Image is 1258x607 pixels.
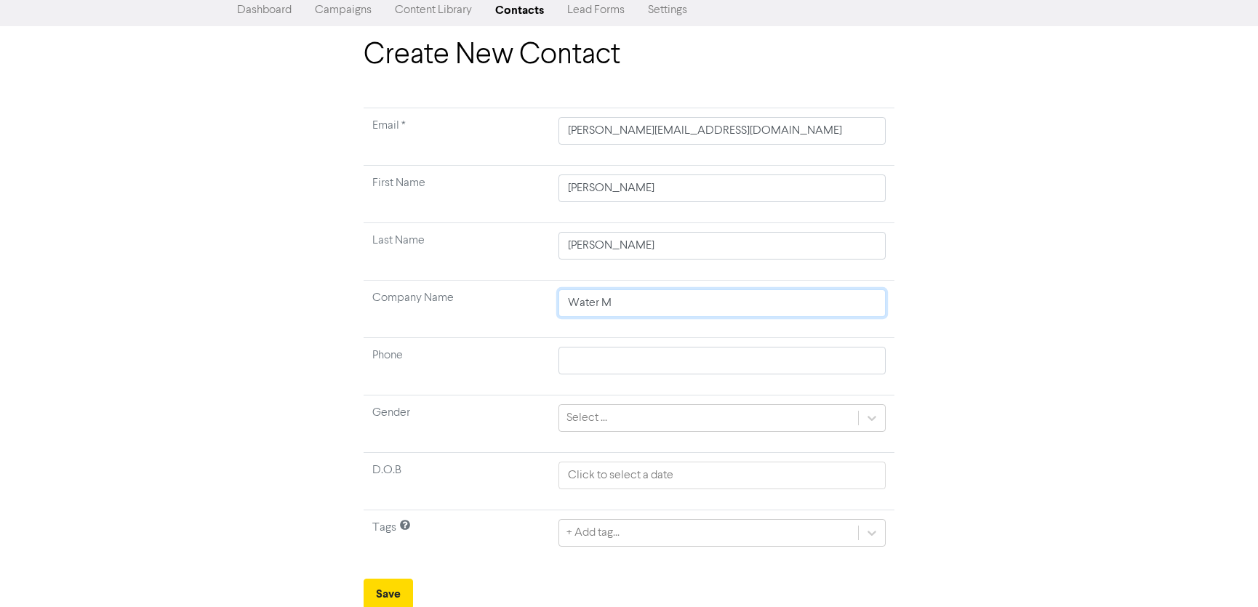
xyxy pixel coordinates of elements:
iframe: Chat Widget [1185,537,1258,607]
input: Click to select a date [558,462,886,489]
td: Last Name [364,223,550,281]
td: Company Name [364,281,550,338]
td: Required [364,108,550,166]
td: D.O.B [364,453,550,510]
div: Select ... [566,409,607,427]
td: Tags [364,510,550,568]
div: + Add tag... [566,524,620,542]
td: Gender [364,395,550,453]
td: Phone [364,338,550,395]
h1: Create New Contact [364,38,894,73]
td: First Name [364,166,550,223]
